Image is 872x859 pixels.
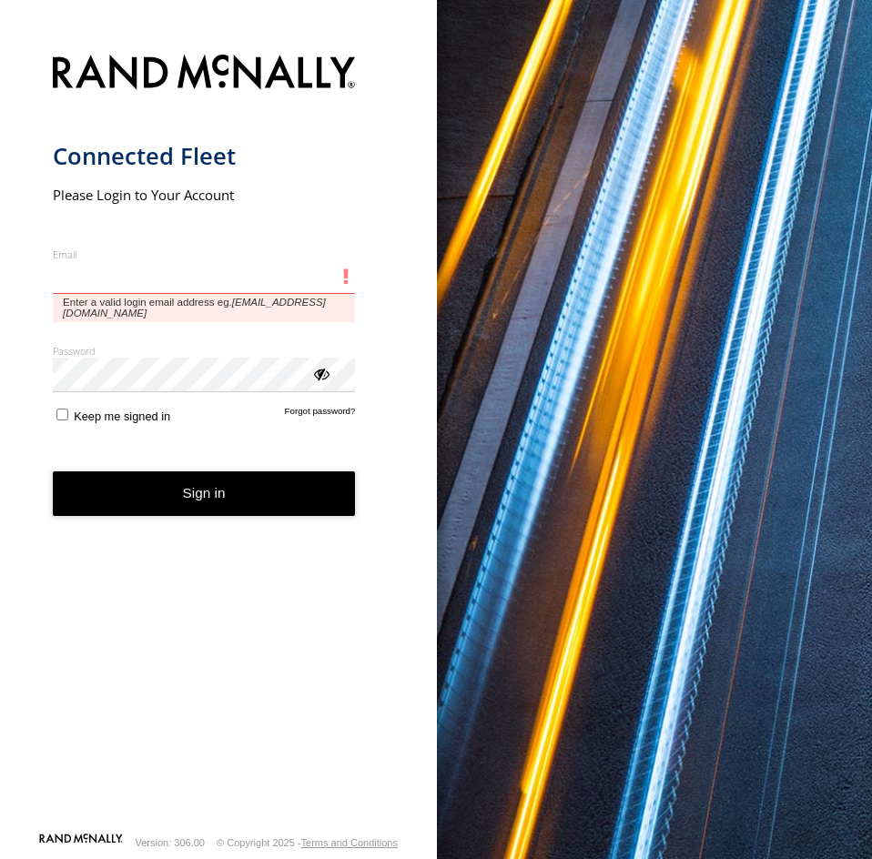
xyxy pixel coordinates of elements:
[53,471,356,516] button: Sign in
[53,186,356,204] h2: Please Login to Your Account
[53,44,385,832] form: main
[53,294,356,322] span: Enter a valid login email address eg.
[53,141,356,171] h1: Connected Fleet
[39,834,123,852] a: Visit our Website
[301,837,398,848] a: Terms and Conditions
[63,297,326,318] em: [EMAIL_ADDRESS][DOMAIN_NAME]
[53,344,356,358] label: Password
[56,409,68,420] input: Keep me signed in
[136,837,205,848] div: Version: 306.00
[74,409,170,423] span: Keep me signed in
[311,364,330,382] div: ViewPassword
[53,248,356,261] label: Email
[285,406,356,423] a: Forgot password?
[217,837,398,848] div: © Copyright 2025 -
[53,51,356,97] img: Rand McNally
